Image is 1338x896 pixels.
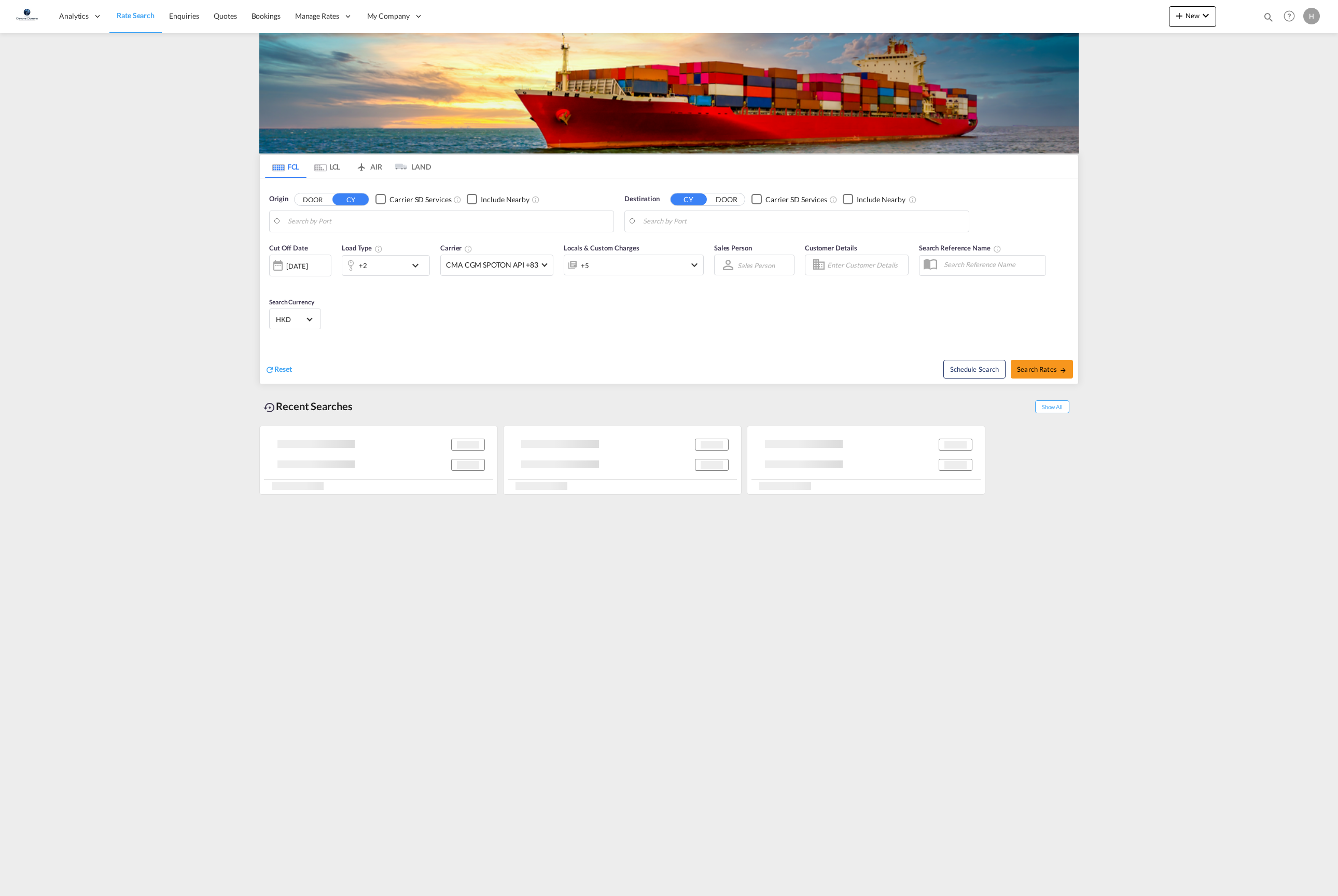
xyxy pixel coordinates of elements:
[1169,6,1216,27] button: icon-plus 400-fgNewicon-chevron-down
[389,155,431,178] md-tab-item: LAND
[581,258,589,273] div: Freight Origin Destination Factory Stuffing
[564,244,639,252] span: Locals & Custom Charges
[265,365,274,374] md-icon: icon-refresh
[993,245,1001,253] md-icon: Your search will be saved by the below given name
[269,244,308,252] span: Cut Off Date
[409,259,427,272] md-icon: icon-chevron-down
[275,312,315,327] md-select: Select Currency: $ HKDHong Kong Dollar
[259,395,357,418] div: Recent Searches
[1263,11,1274,23] md-icon: icon-magnify
[464,245,472,253] md-icon: The selected Trucker/Carrierwill be displayed in the rate results If the rates are from another f...
[1280,7,1303,26] div: Help
[1035,400,1069,413] span: Show All
[671,193,707,205] button: CY
[374,245,383,253] md-icon: icon-information-outline
[1060,367,1067,374] md-icon: icon-arrow-right
[564,255,704,275] div: Freight Origin Destination Factory Stuffingicon-chevron-down
[909,195,917,204] md-icon: Unchecked: Ignores neighbouring ports when fetching rates.Checked : Includes neighbouring ports w...
[288,214,608,229] input: Search by Port
[348,155,389,178] md-tab-item: AIR
[857,194,905,205] div: Include Nearby
[265,155,306,178] md-tab-item: FCL
[306,155,348,178] md-tab-item: LCL
[269,298,314,306] span: Search Currency
[714,244,752,252] span: Sales Person
[1200,9,1212,22] md-icon: icon-chevron-down
[355,161,368,169] md-icon: icon-airplane
[939,257,1046,272] input: Search Reference Name
[481,194,529,205] div: Include Nearby
[919,244,1001,252] span: Search Reference Name
[269,194,288,204] span: Origin
[263,401,276,414] md-icon: icon-backup-restore
[342,255,430,276] div: 20GP x1icon-chevron-down
[169,11,199,20] span: Enquiries
[252,11,281,20] span: Bookings
[446,260,538,270] span: CMA CGM SPOTON API +83
[453,195,462,204] md-icon: Unchecked: Search for CY (Container Yard) services for all selected carriers.Checked : Search for...
[467,194,529,205] md-checkbox: Checkbox No Ink
[259,33,1079,153] img: LCL+%26+FCL+BACKGROUND.png
[59,11,89,21] span: Analytics
[265,364,292,375] div: icon-refreshReset
[736,258,776,273] md-select: Sales Person
[765,194,827,205] div: Carrier SD Services
[16,5,39,28] img: e0ef553047e811eebf12a1e04d962a95.jpg
[1303,8,1320,24] div: H
[295,11,339,21] span: Manage Rates
[943,360,1006,379] button: Note: By default Schedule search will only considerorigin ports, destination ports and cut off da...
[276,315,305,324] span: HKD
[269,255,331,276] div: [DATE]
[1173,11,1212,20] span: New
[389,194,451,205] div: Carrier SD Services
[643,214,964,229] input: Search by Port
[367,11,410,21] span: My Company
[805,244,857,252] span: Customer Details
[1280,7,1298,25] span: Help
[829,195,838,204] md-icon: Unchecked: Search for CY (Container Yard) services for all selected carriers.Checked : Search for...
[440,244,472,252] span: Carrier
[274,365,292,373] span: Reset
[359,258,367,273] div: 20GP x1
[295,193,331,205] button: DOOR
[214,11,236,20] span: Quotes
[1017,365,1067,373] span: Search Rates
[1011,360,1073,379] button: Search Ratesicon-arrow-right
[1263,11,1274,27] div: icon-magnify
[117,11,155,20] span: Rate Search
[1173,9,1186,22] md-icon: icon-plus 400-fg
[332,193,369,205] button: CY
[708,193,745,205] button: DOOR
[688,259,701,271] md-icon: icon-chevron-down
[532,195,540,204] md-icon: Unchecked: Ignores neighbouring ports when fetching rates.Checked : Includes neighbouring ports w...
[751,194,827,205] md-checkbox: Checkbox No Ink
[342,244,383,252] span: Load Type
[624,194,660,204] span: Destination
[286,261,308,271] div: [DATE]
[827,257,905,273] input: Enter Customer Details
[375,194,451,205] md-checkbox: Checkbox No Ink
[843,194,905,205] md-checkbox: Checkbox No Ink
[260,178,1078,384] div: Origin DOOR CY Checkbox No InkUnchecked: Search for CY (Container Yard) services for all selected...
[269,275,277,289] md-datepicker: Select
[265,155,431,178] md-pagination-wrapper: Use the left and right arrow keys to navigate between tabs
